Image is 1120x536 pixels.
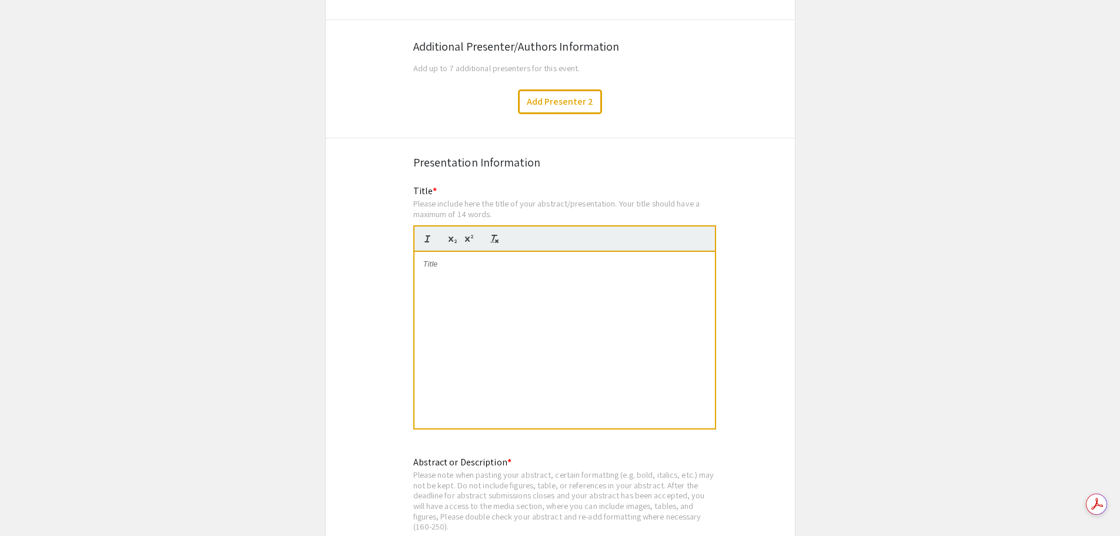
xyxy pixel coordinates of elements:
[413,198,716,219] div: Please include here the title of your abstract/presentation. Your title should have a maximum of ...
[518,89,602,114] button: Add Presenter 2
[413,470,716,532] div: Please note when pasting your abstract, certain formatting (e.g. bold, italics, etc.) may not be ...
[413,185,437,197] mat-label: Title
[9,483,50,527] iframe: Chat
[413,62,580,74] span: Add up to 7 additional presenters for this event.
[413,154,707,171] div: Presentation Information
[413,38,707,55] div: Additional Presenter/Authors Information
[413,456,511,468] mat-label: Abstract or Description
